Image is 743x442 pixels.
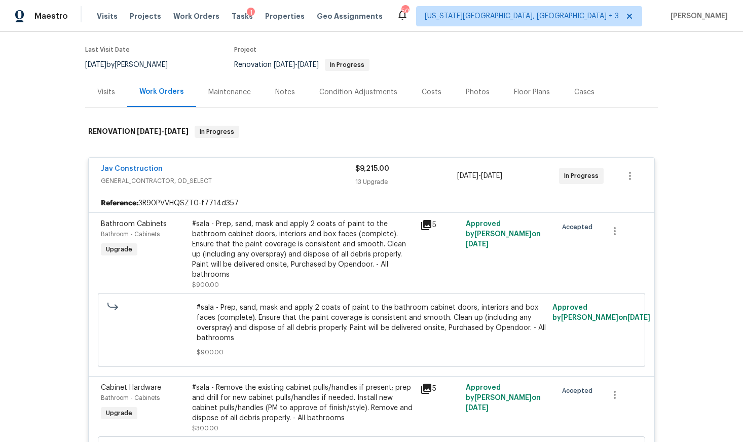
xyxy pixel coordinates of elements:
div: #sala - Remove the existing cabinet pulls/handles if present; prep and drill for new cabinet pull... [192,383,414,423]
span: [DATE] [85,61,106,68]
span: [DATE] [481,172,502,179]
div: Condition Adjustments [319,87,397,97]
span: [DATE] [466,404,489,412]
span: Accepted [562,222,597,232]
span: [PERSON_NAME] [666,11,728,21]
span: [DATE] [466,241,489,248]
span: [DATE] [164,128,189,135]
div: 5 [420,219,460,231]
span: [DATE] [274,61,295,68]
span: GENERAL_CONTRACTOR, OD_SELECT [101,176,355,186]
span: In Progress [326,62,368,68]
span: - [137,128,189,135]
span: [DATE] [627,314,650,321]
h6: RENOVATION [88,126,189,138]
span: Work Orders [173,11,219,21]
div: Maintenance [208,87,251,97]
div: Floor Plans [514,87,550,97]
span: - [274,61,319,68]
span: [DATE] [137,128,161,135]
span: Upgrade [102,408,136,418]
span: Bathroom - Cabinets [101,395,160,401]
span: Bathroom Cabinets [101,220,167,228]
span: Visits [97,11,118,21]
span: Tasks [232,13,253,20]
div: Photos [466,87,490,97]
div: 3R90PVVHQSZT0-f7714d357 [89,194,654,212]
span: $900.00 [192,282,219,288]
div: 5 [420,383,460,395]
span: [US_STATE][GEOGRAPHIC_DATA], [GEOGRAPHIC_DATA] + 3 [425,11,619,21]
span: Properties [265,11,305,21]
span: $900.00 [197,347,547,357]
div: Visits [97,87,115,97]
div: RENOVATION [DATE]-[DATE]In Progress [85,116,658,148]
div: Notes [275,87,295,97]
div: 1 [247,8,255,18]
span: $300.00 [192,425,218,431]
div: Work Orders [139,87,184,97]
span: In Progress [564,171,603,181]
span: [DATE] [298,61,319,68]
span: Renovation [234,61,369,68]
span: Last Visit Date [85,47,130,53]
div: by [PERSON_NAME] [85,59,180,71]
span: Accepted [562,386,597,396]
span: Approved by [PERSON_NAME] on [466,384,541,412]
span: [DATE] [457,172,478,179]
div: Costs [422,87,441,97]
span: Projects [130,11,161,21]
span: Cabinet Hardware [101,384,161,391]
span: In Progress [196,127,238,137]
span: Bathroom - Cabinets [101,231,160,237]
span: $9,215.00 [355,165,389,172]
span: Approved by [PERSON_NAME] on [466,220,541,248]
b: Reference: [101,198,138,208]
span: Maestro [34,11,68,21]
span: Project [234,47,256,53]
span: - [457,171,502,181]
div: 13 Upgrade [355,177,457,187]
div: #sala - Prep, sand, mask and apply 2 coats of paint to the bathroom cabinet doors, interiors and ... [192,219,414,280]
span: Approved by [PERSON_NAME] on [552,304,650,321]
a: Jav Construction [101,165,163,172]
span: #sala - Prep, sand, mask and apply 2 coats of paint to the bathroom cabinet doors, interiors and ... [197,303,547,343]
span: Geo Assignments [317,11,383,21]
span: Upgrade [102,244,136,254]
div: 50 [401,6,408,16]
div: Cases [574,87,595,97]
